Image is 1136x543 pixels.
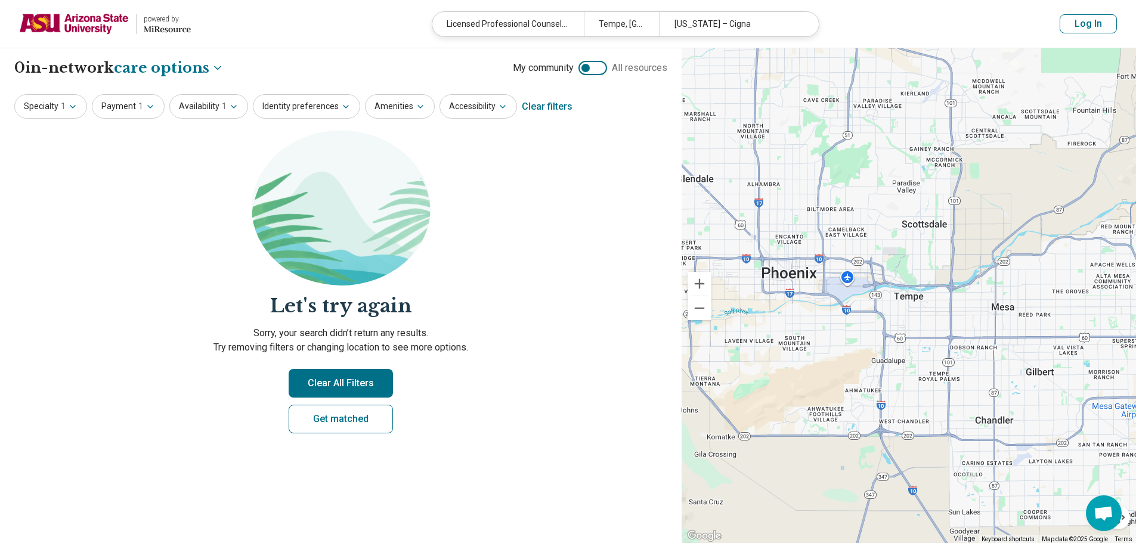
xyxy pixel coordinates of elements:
button: Care options [114,58,224,78]
div: Clear filters [522,92,572,121]
h2: Let's try again [14,293,667,319]
span: Map data ©2025 Google [1042,536,1108,542]
button: Availability1 [169,94,248,119]
a: Terms (opens in new tab) [1115,536,1132,542]
p: Sorry, your search didn’t return any results. Try removing filters or changing location to see mo... [14,326,667,355]
div: Licensed Professional Counselor (LPC) [432,12,584,36]
span: care options [114,58,209,78]
button: Log In [1060,14,1117,33]
span: All resources [612,61,667,75]
button: Amenities [365,94,435,119]
div: Tempe, [GEOGRAPHIC_DATA] [584,12,660,36]
button: Accessibility [439,94,517,119]
button: Payment1 [92,94,165,119]
a: Get matched [289,405,393,433]
button: Identity preferences [253,94,360,119]
span: 1 [138,100,143,113]
button: Zoom out [688,296,711,320]
a: Arizona State Universitypowered by [19,10,191,38]
button: Clear All Filters [289,369,393,398]
span: 1 [61,100,66,113]
img: Arizona State University [19,10,129,38]
span: 1 [222,100,227,113]
h1: 0 in-network [14,58,224,78]
button: Zoom in [688,272,711,296]
div: Open chat [1086,495,1122,531]
div: powered by [144,14,191,24]
button: Specialty1 [14,94,87,119]
div: [US_STATE] – Cigna [660,12,811,36]
span: My community [513,61,574,75]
